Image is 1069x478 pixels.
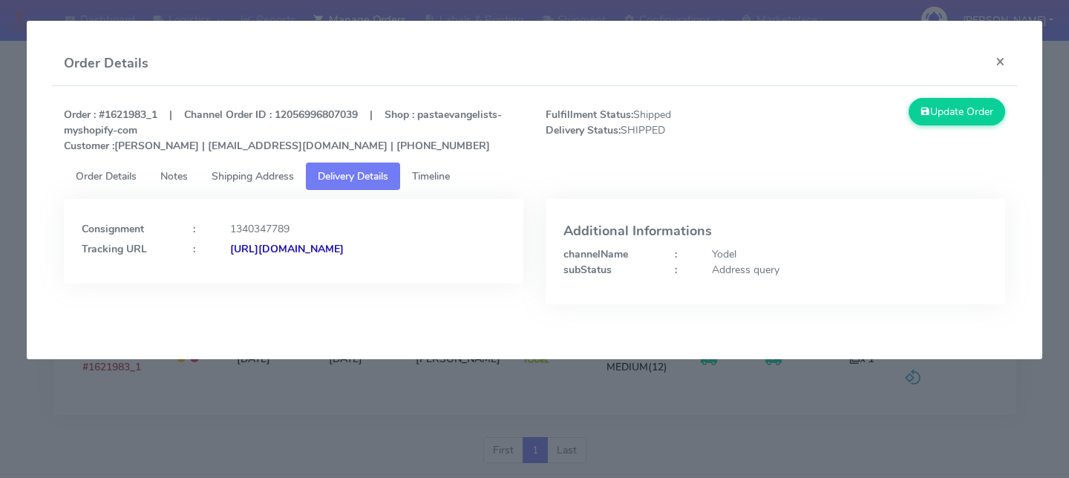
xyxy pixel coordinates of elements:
button: Update Order [909,98,1005,125]
strong: : [675,263,677,277]
strong: [URL][DOMAIN_NAME] [230,242,344,256]
button: Close [984,42,1017,81]
strong: subStatus [563,263,612,277]
div: Address query [701,262,998,278]
strong: Consignment [82,222,144,236]
strong: Order : #1621983_1 | Channel Order ID : 12056996807039 | Shop : pastaevangelists-myshopify-com [P... [64,108,502,153]
strong: Fulfillment Status: [546,108,633,122]
span: Timeline [412,169,450,183]
strong: : [193,242,195,256]
span: Delivery Details [318,169,388,183]
strong: Tracking URL [82,242,147,256]
ul: Tabs [64,163,1005,190]
strong: : [675,247,677,261]
h4: Order Details [64,53,148,73]
strong: Delivery Status: [546,123,621,137]
span: Notes [160,169,188,183]
span: Shipping Address [212,169,294,183]
div: 1340347789 [219,221,517,237]
strong: Customer : [64,139,114,153]
h4: Additional Informations [563,224,987,239]
span: Shipped SHIPPED [534,107,775,154]
strong: channelName [563,247,628,261]
div: Yodel [701,246,998,262]
strong: : [193,222,195,236]
span: Order Details [76,169,137,183]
